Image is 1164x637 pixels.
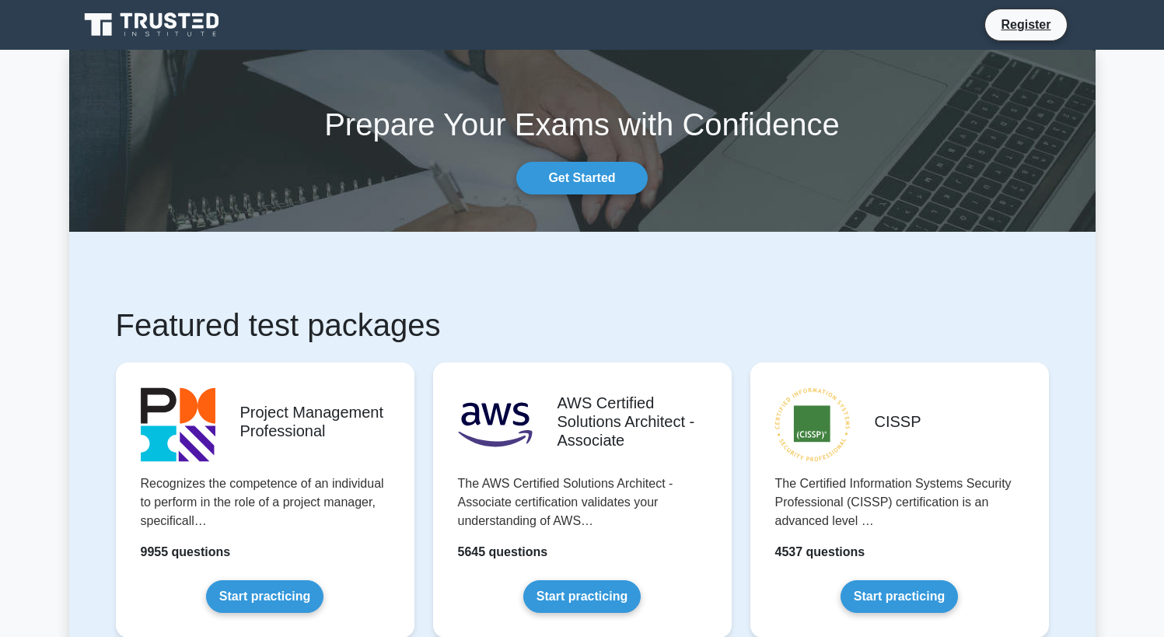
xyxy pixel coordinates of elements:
[516,162,647,194] a: Get Started
[206,580,323,613] a: Start practicing
[841,580,958,613] a: Start practicing
[69,106,1096,143] h1: Prepare Your Exams with Confidence
[991,15,1060,34] a: Register
[116,306,1049,344] h1: Featured test packages
[523,580,641,613] a: Start practicing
